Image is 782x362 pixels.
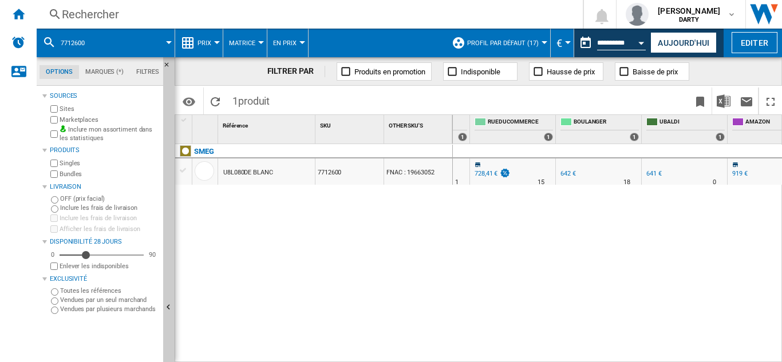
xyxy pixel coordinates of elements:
[659,118,725,128] span: UBALDI
[195,115,218,133] div: Sort None
[198,29,217,57] button: Prix
[538,177,544,188] div: Délai de livraison : 15 jours
[473,168,511,180] div: 728,41 €
[320,122,331,129] span: SKU
[679,16,700,23] b: DARTY
[60,305,159,313] label: Vendues par plusieurs marchands
[759,87,782,114] button: Plein écran
[732,170,748,177] div: 919 €
[318,115,384,133] div: SKU Sort None
[50,116,58,124] input: Marketplaces
[51,205,58,213] input: Inclure les frais de livraison
[544,133,553,141] div: 1 offers sold by RUEDUCOMMERCE
[62,6,553,22] div: Rechercher
[50,92,159,101] div: Sources
[273,29,302,57] button: En Prix
[529,62,603,81] button: Hausse de prix
[650,32,717,53] button: Aujourd'hui
[467,29,544,57] button: Profil par défaut (17)
[51,307,58,314] input: Vendues par plusieurs marchands
[50,214,58,222] input: Inclure les frais de livraison
[443,62,518,81] button: Indisponible
[238,95,270,107] span: produit
[60,262,159,270] label: Enlever les indisponibles
[60,204,159,212] label: Inclure les frais de livraison
[223,160,273,186] div: U8L080DE BLANC
[615,62,689,81] button: Baisse de prix
[689,87,712,114] button: Créer un favoris
[560,170,576,177] div: 642 €
[732,32,777,53] button: Editer
[60,116,159,124] label: Marketplaces
[40,65,79,79] md-tab-item: Options
[488,118,553,128] span: RUEDUCOMMERCE
[558,115,641,144] div: BOULANGER 1 offers sold by BOULANGER
[556,29,568,57] button: €
[60,296,159,304] label: Vendues par un seul marchand
[61,39,85,47] span: 7712600
[50,237,159,246] div: Disponibilité 28 Jours
[50,225,58,233] input: Afficher les frais de livraison
[146,250,159,259] div: 90
[623,177,630,188] div: Délai de livraison : 18 jours
[220,115,315,133] div: Référence Sort None
[51,288,58,296] input: Toutes les références
[461,67,500,76] span: Indisponible
[60,249,144,261] md-slider: Disponibilité
[730,168,748,180] div: 919 €
[658,5,720,17] span: [PERSON_NAME]
[475,170,497,177] div: 728,41 €
[204,87,227,114] button: Recharger
[646,170,662,177] div: 641 €
[50,262,58,270] input: Afficher les frais de livraison
[455,177,459,188] div: Délai de livraison : 1 jour
[42,29,169,57] div: 7712600
[60,125,66,132] img: mysite-bg-18x18.png
[50,127,58,141] input: Inclure mon assortiment dans les statistiques
[61,29,96,57] button: 7712600
[547,67,595,76] span: Hausse de prix
[499,168,511,178] img: promotionV3.png
[220,115,315,133] div: Sort None
[713,177,716,188] div: Délai de livraison : 0 jour
[50,105,58,113] input: Sites
[337,62,432,81] button: Produits en promotion
[472,115,555,144] div: RUEDUCOMMERCE 1 offers sold by RUEDUCOMMERCE
[229,29,261,57] button: Matrice
[130,65,165,79] md-tab-item: Filtres
[716,133,725,141] div: 1 offers sold by UBALDI
[60,125,159,143] label: Inclure mon assortiment dans les statistiques
[389,122,423,129] span: OTHER SKU'S
[452,29,544,57] div: Profil par défaut (17)
[574,29,648,57] div: Ce rapport est basé sur une date antérieure à celle d'aujourd'hui.
[60,287,159,295] label: Toutes les références
[574,31,597,54] button: md-calendar
[644,115,727,144] div: UBALDI 1 offers sold by UBALDI
[11,35,25,49] img: alerts-logo.svg
[163,57,177,78] button: Masquer
[51,196,58,204] input: OFF (prix facial)
[574,118,639,128] span: BOULANGER
[48,250,57,259] div: 0
[223,122,248,129] span: Référence
[60,214,159,222] label: Inclure les frais de livraison
[198,39,211,47] span: Prix
[386,115,452,133] div: OTHER SKU'S Sort None
[631,31,652,51] button: Open calendar
[717,94,730,108] img: excel-24x24.png
[79,65,130,79] md-tab-item: Marques (*)
[559,168,576,180] div: 642 €
[60,105,159,113] label: Sites
[181,29,217,57] div: Prix
[467,39,539,47] span: Profil par défaut (17)
[633,67,678,76] span: Baisse de prix
[318,115,384,133] div: Sort None
[177,91,200,112] button: Options
[315,158,384,185] div: 7712600
[50,275,159,284] div: Exclusivité
[354,67,425,76] span: Produits en promotion
[645,168,662,180] div: 641 €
